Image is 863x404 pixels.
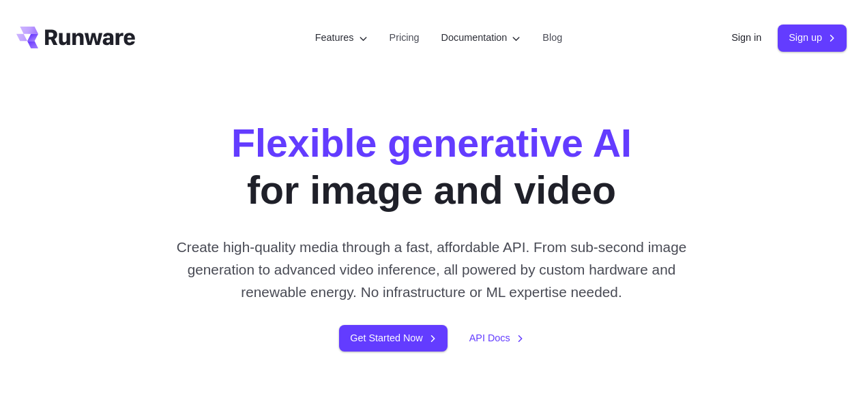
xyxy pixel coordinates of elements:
a: Sign up [778,25,847,51]
a: API Docs [469,330,524,346]
a: Get Started Now [339,325,447,352]
a: Pricing [390,30,420,46]
a: Go to / [16,27,135,48]
label: Features [315,30,368,46]
h1: for image and video [231,120,632,214]
label: Documentation [441,30,521,46]
strong: Flexible generative AI [231,121,632,165]
p: Create high-quality media through a fast, affordable API. From sub-second image generation to adv... [166,236,697,304]
a: Sign in [731,30,761,46]
a: Blog [542,30,562,46]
